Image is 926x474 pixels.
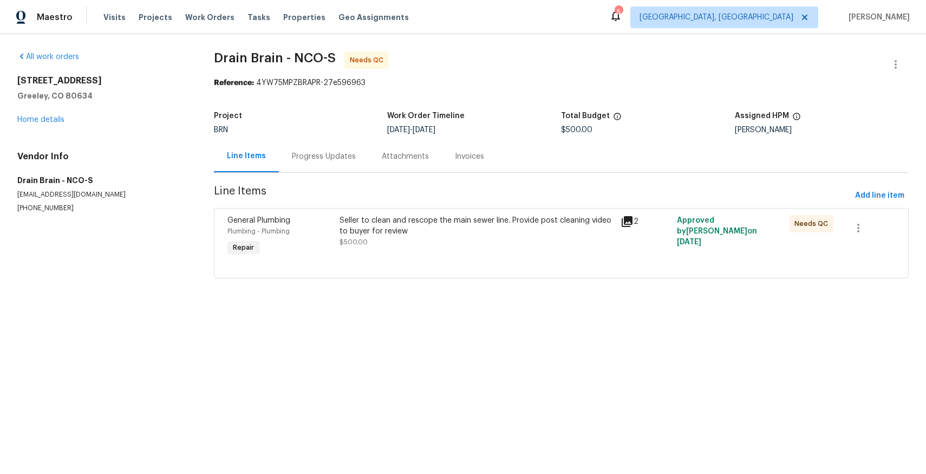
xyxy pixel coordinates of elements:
span: - [387,126,435,134]
p: [PHONE_NUMBER] [17,204,188,213]
h5: Total Budget [561,112,610,120]
div: Progress Updates [292,151,356,162]
span: Properties [283,12,325,23]
span: $500.00 [561,126,592,134]
span: Approved by [PERSON_NAME] on [677,217,757,246]
div: 4YW75MPZBRAPR-27e596963 [214,77,909,88]
p: [EMAIL_ADDRESS][DOMAIN_NAME] [17,190,188,199]
span: Line Items [214,186,851,206]
span: Add line item [855,189,904,203]
span: The total cost of line items that have been proposed by Opendoor. This sum includes line items th... [613,112,622,126]
span: Visits [103,12,126,23]
span: $500.00 [340,239,368,245]
h5: Assigned HPM [735,112,789,120]
h4: Vendor Info [17,151,188,162]
span: Needs QC [794,218,832,229]
span: The hpm assigned to this work order. [792,112,801,126]
span: Projects [139,12,172,23]
span: Tasks [247,14,270,21]
b: Reference: [214,79,254,87]
span: [DATE] [413,126,435,134]
span: Work Orders [185,12,234,23]
div: Attachments [382,151,429,162]
h5: Drain Brain - NCO-S [17,175,188,186]
span: Plumbing - Plumbing [227,228,290,235]
h5: Project [214,112,242,120]
a: All work orders [17,53,79,61]
span: Maestro [37,12,73,23]
div: 5 [615,7,622,17]
span: [DATE] [677,238,701,246]
div: [PERSON_NAME] [735,126,909,134]
div: Invoices [455,151,484,162]
h2: [STREET_ADDRESS] [17,75,188,86]
span: [DATE] [387,126,410,134]
h5: Work Order Timeline [387,112,465,120]
span: Needs QC [350,55,388,66]
span: [GEOGRAPHIC_DATA], [GEOGRAPHIC_DATA] [640,12,793,23]
div: Line Items [227,151,266,161]
div: Seller to clean and rescope the main sewer line. Provide post cleaning video to buyer for review [340,215,614,237]
span: General Plumbing [227,217,290,224]
span: Drain Brain - NCO-S [214,51,336,64]
span: BRN [214,126,228,134]
button: Add line item [851,186,909,206]
a: Home details [17,116,64,124]
div: 2 [621,215,670,228]
span: [PERSON_NAME] [844,12,910,23]
span: Repair [229,242,258,253]
h5: Greeley, CO 80634 [17,90,188,101]
span: Geo Assignments [338,12,409,23]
